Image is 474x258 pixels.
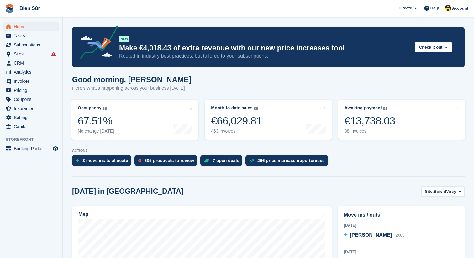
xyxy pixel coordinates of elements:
[3,40,59,49] a: menu
[3,50,59,58] a: menu
[14,50,51,58] span: Sites
[17,3,43,13] a: Bien Sûr
[3,122,59,131] a: menu
[6,136,62,143] span: Storefront
[3,59,59,67] a: menu
[205,100,332,140] a: Month-to-date sales €66,029.81 463 invoices
[3,95,59,104] a: menu
[345,105,382,111] div: Awaiting payment
[51,51,56,56] i: Smart entry sync failures have occurred
[3,144,59,153] a: menu
[425,188,434,195] span: Site:
[452,5,468,12] span: Account
[14,59,51,67] span: CRM
[14,31,51,40] span: Tasks
[213,158,239,163] div: 7 open deals
[345,114,395,127] div: €13,738.03
[14,77,51,86] span: Invoices
[430,5,439,11] span: Help
[211,114,262,127] div: €66,029.81
[14,122,51,131] span: Capital
[338,100,465,140] a: Awaiting payment €13,738.03 88 invoices
[14,95,51,104] span: Coupons
[344,211,459,219] h2: Move ins / outs
[76,159,79,162] img: move_ins_to_allocate_icon-fdf77a2bb77ea45bf5b3d319d69a93e2d87916cf1d5bf7949dd705db3b84f3ca.svg
[145,158,194,163] div: 605 prospects to review
[14,40,51,49] span: Subscriptions
[78,105,101,111] div: Occupancy
[245,155,331,169] a: 266 price increase opportunities
[138,159,141,162] img: prospect-51fa495bee0391a8d652442698ab0144808aea92771e9ea1ae160a38d050c398.svg
[211,105,252,111] div: Month-to-date sales
[445,5,451,11] img: Marie Tran
[78,212,88,217] h2: Map
[14,86,51,95] span: Pricing
[3,86,59,95] a: menu
[14,68,51,76] span: Analytics
[344,249,459,255] div: [DATE]
[3,68,59,76] a: menu
[350,232,392,238] span: [PERSON_NAME]
[14,22,51,31] span: Home
[3,22,59,31] a: menu
[254,107,258,110] img: icon-info-grey-7440780725fd019a000dd9b08b2336e03edf1995a4989e88bcd33f0948082b44.svg
[421,186,465,197] button: Site: Bois d'Arcy
[72,75,191,84] h1: Good morning, [PERSON_NAME]
[119,44,410,53] p: Make €4,018.43 of extra revenue with our new price increases tool
[71,100,198,140] a: Occupancy 67.51% No change [DATE]
[3,31,59,40] a: menu
[434,188,456,195] span: Bois d'Arcy
[396,233,404,238] span: 2X05
[82,158,128,163] div: 3 move ins to allocate
[119,53,410,60] p: Rooted in industry best practices, but tailored to your subscriptions.
[14,104,51,113] span: Insurance
[78,129,114,134] div: No change [DATE]
[249,159,254,162] img: price_increase_opportunities-93ffe204e8149a01c8c9dc8f82e8f89637d9d84a8eef4429ea346261dce0b2c0.svg
[72,187,183,196] h2: [DATE] in [GEOGRAPHIC_DATA]
[415,42,452,52] button: Check it out →
[52,145,59,152] a: Preview store
[14,144,51,153] span: Booking Portal
[72,149,465,153] p: ACTIONS
[344,231,404,240] a: [PERSON_NAME] 2X05
[75,25,119,61] img: price-adjustments-announcement-icon-8257ccfd72463d97f412b2fc003d46551f7dbcb40ab6d574587a9cd5c0d94...
[3,77,59,86] a: menu
[3,104,59,113] a: menu
[14,113,51,122] span: Settings
[204,158,209,163] img: deal-1b604bf984904fb50ccaf53a9ad4b4a5d6e5aea283cecdc64d6e3604feb123c2.svg
[3,113,59,122] a: menu
[72,85,191,92] p: Here's what's happening across your business [DATE]
[211,129,262,134] div: 463 invoices
[119,36,129,42] div: NEW
[78,114,114,127] div: 67.51%
[383,107,387,110] img: icon-info-grey-7440780725fd019a000dd9b08b2336e03edf1995a4989e88bcd33f0948082b44.svg
[344,223,459,228] div: [DATE]
[345,129,395,134] div: 88 invoices
[200,155,245,169] a: 7 open deals
[399,5,412,11] span: Create
[5,4,14,13] img: stora-icon-8386f47178a22dfd0bd8f6a31ec36ba5ce8667c1dd55bd0f319d3a0aa187defe.svg
[72,155,134,169] a: 3 move ins to allocate
[257,158,325,163] div: 266 price increase opportunities
[134,155,201,169] a: 605 prospects to review
[103,107,107,110] img: icon-info-grey-7440780725fd019a000dd9b08b2336e03edf1995a4989e88bcd33f0948082b44.svg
